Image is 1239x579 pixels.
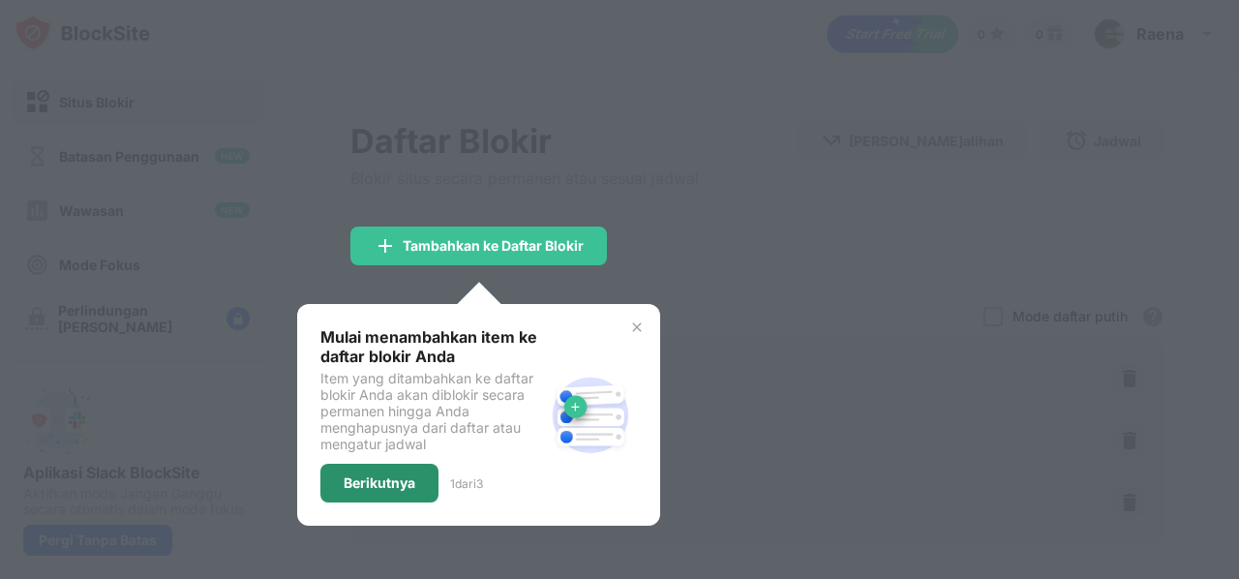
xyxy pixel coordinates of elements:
[455,476,476,491] font: dari
[629,320,645,335] img: x-button.svg
[544,369,637,462] img: block-site.svg
[320,370,533,452] font: Item yang ditambahkan ke daftar blokir Anda akan diblokir secara permanen hingga Anda menghapusny...
[450,476,455,491] font: 1
[476,476,483,491] font: 3
[403,237,584,254] font: Tambahkan ke Daftar Blokir
[344,474,415,491] font: Berikutnya
[320,327,537,366] font: Mulai menambahkan item ke daftar blokir Anda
